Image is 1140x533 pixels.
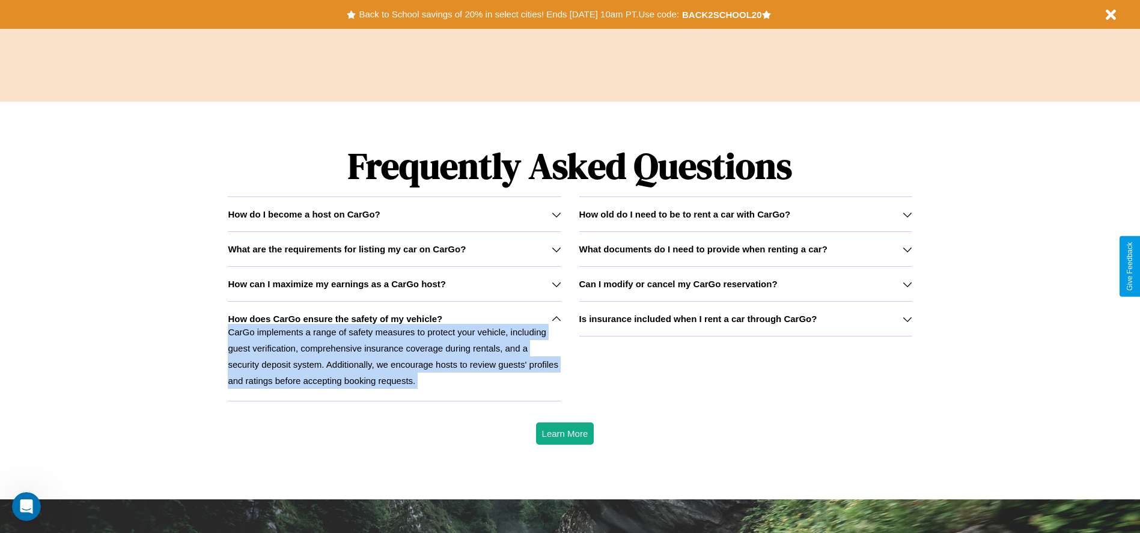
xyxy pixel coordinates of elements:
[228,324,561,389] p: CarGo implements a range of safety measures to protect your vehicle, including guest verification...
[228,244,466,254] h3: What are the requirements for listing my car on CarGo?
[579,244,828,254] h3: What documents do I need to provide when renting a car?
[579,279,778,289] h3: Can I modify or cancel my CarGo reservation?
[228,314,442,324] h3: How does CarGo ensure the safety of my vehicle?
[682,10,762,20] b: BACK2SCHOOL20
[228,135,912,196] h1: Frequently Asked Questions
[12,492,41,521] iframe: Intercom live chat
[536,422,594,445] button: Learn More
[579,209,791,219] h3: How old do I need to be to rent a car with CarGo?
[1126,242,1134,291] div: Give Feedback
[228,209,380,219] h3: How do I become a host on CarGo?
[579,314,817,324] h3: Is insurance included when I rent a car through CarGo?
[356,6,681,23] button: Back to School savings of 20% in select cities! Ends [DATE] 10am PT.Use code:
[228,279,446,289] h3: How can I maximize my earnings as a CarGo host?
